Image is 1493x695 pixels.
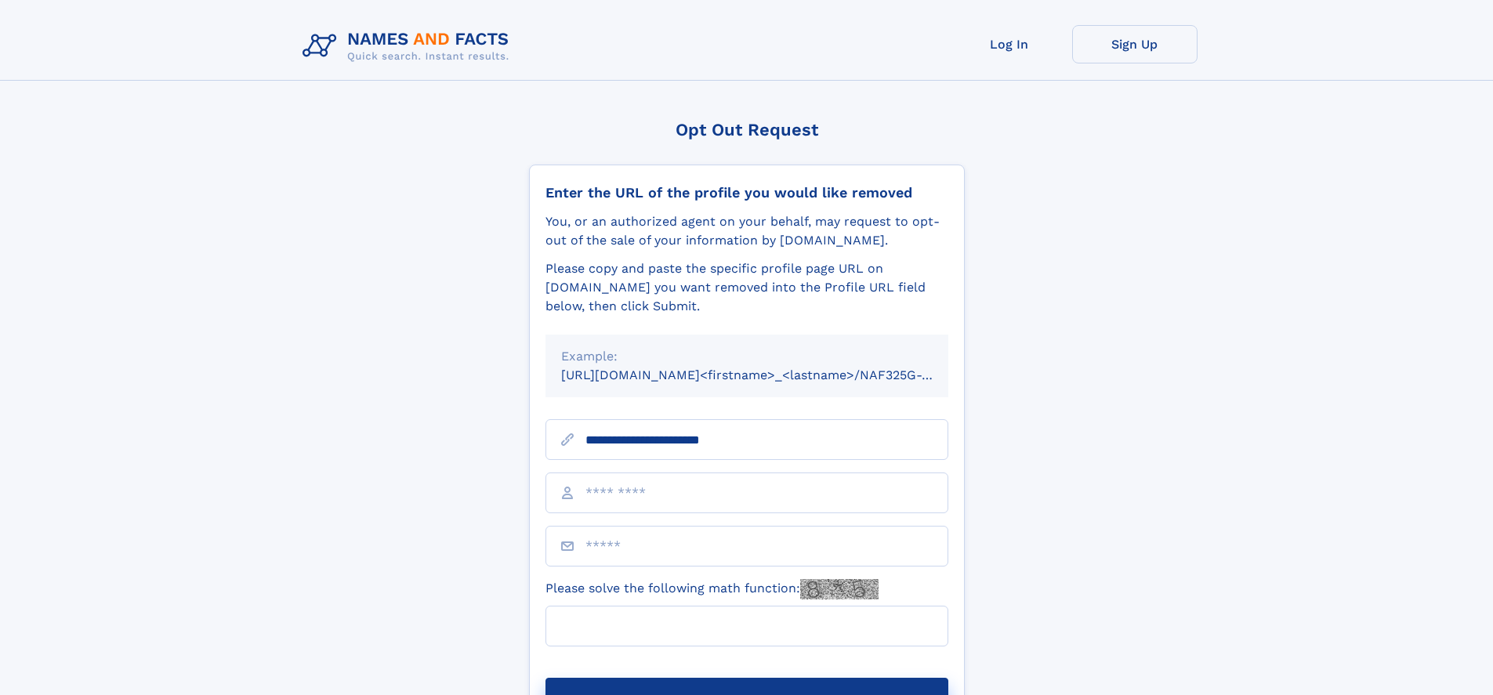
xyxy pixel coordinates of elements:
a: Log In [947,25,1072,63]
label: Please solve the following math function: [545,579,879,599]
div: Example: [561,347,933,366]
small: [URL][DOMAIN_NAME]<firstname>_<lastname>/NAF325G-xxxxxxxx [561,367,978,382]
img: Logo Names and Facts [296,25,522,67]
div: You, or an authorized agent on your behalf, may request to opt-out of the sale of your informatio... [545,212,948,250]
div: Enter the URL of the profile you would like removed [545,184,948,201]
div: Please copy and paste the specific profile page URL on [DOMAIN_NAME] you want removed into the Pr... [545,259,948,316]
a: Sign Up [1072,25,1198,63]
div: Opt Out Request [529,120,965,139]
